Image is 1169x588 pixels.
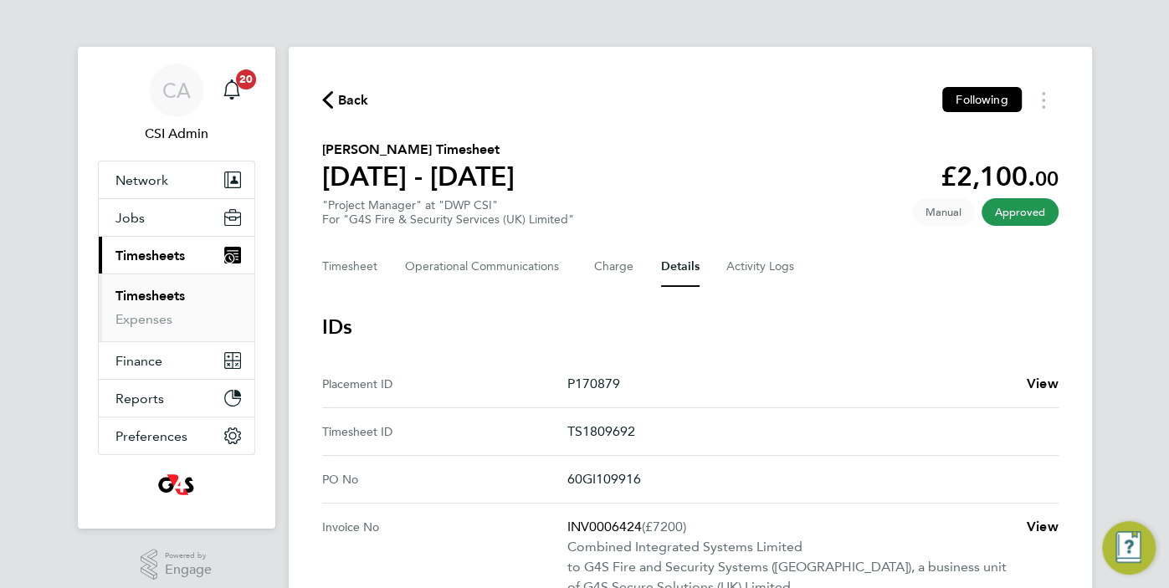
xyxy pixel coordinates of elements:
a: View [1027,517,1059,537]
div: For "G4S Fire & Security Services (UK) Limited" [322,212,574,227]
span: Finance [115,353,162,369]
span: This timesheet has been approved. [982,198,1059,226]
a: Powered byEngage [141,549,212,580]
span: 00 [1035,166,1059,191]
span: (£7200) [642,519,686,534]
button: Following [942,87,1021,112]
button: Operational Communications [405,247,567,287]
button: Charge [594,247,634,287]
button: Preferences [99,417,254,454]
a: CACSI Admin [98,64,255,144]
p: 60GI109916 [567,469,1045,489]
span: Powered by [165,549,212,563]
span: Jobs [115,210,145,226]
span: CSI Admin [98,124,255,144]
img: g4sssuk-logo-retina.png [155,472,197,499]
span: View [1027,519,1059,534]
span: Back [338,90,369,110]
a: Expenses [115,311,172,327]
a: View [1027,374,1059,394]
app-decimal: £2,100. [941,161,1059,192]
div: Placement ID [322,374,567,394]
button: Timesheet [322,247,378,287]
p: INV0006424 [567,517,1013,537]
nav: Main navigation [78,47,275,529]
button: Back [322,89,369,110]
button: Engage Resource Center [1102,521,1156,575]
button: Finance [99,342,254,379]
h2: [PERSON_NAME] Timesheet [322,140,515,160]
button: Jobs [99,199,254,236]
button: Network [99,161,254,198]
span: Reports [115,391,164,406]
a: Go to home page [98,472,255,499]
div: PO No [322,469,567,489]
button: Details [661,247,700,287]
span: Preferences [115,428,187,444]
span: Engage [165,563,212,577]
a: 20 [215,64,249,117]
button: Timesheets Menu [1028,87,1059,113]
div: Timesheets [99,274,254,341]
div: "Project Manager" at "DWP CSI" [322,198,574,227]
span: CA [162,79,191,101]
span: Timesheets [115,248,185,263]
a: Timesheets [115,288,185,304]
button: Timesheets [99,237,254,274]
button: Activity Logs [726,247,797,287]
span: This timesheet was manually created. [912,198,975,226]
span: Following [956,92,1007,107]
p: P170879 [567,374,1013,394]
div: Timesheet ID [322,422,567,442]
p: TS1809692 [567,422,1045,442]
button: Reports [99,380,254,417]
p: Combined Integrated Systems Limited [567,537,1013,557]
span: 20 [236,69,256,89]
h1: [DATE] - [DATE] [322,160,515,193]
span: View [1027,376,1059,391]
h3: IDs [322,314,1059,340]
span: Network [115,172,168,188]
